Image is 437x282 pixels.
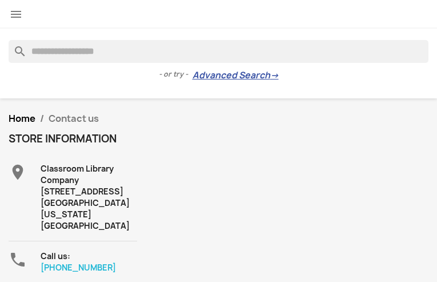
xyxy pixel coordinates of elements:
span: → [270,70,279,81]
h4: Store information [9,133,137,145]
span: - or try - [159,69,193,80]
div: Classroom Library Company [STREET_ADDRESS] [GEOGRAPHIC_DATA][US_STATE] [GEOGRAPHIC_DATA] [41,163,137,232]
i:  [9,251,27,269]
input: Search [9,40,428,63]
i: search [9,40,22,54]
a: Advanced Search→ [193,70,279,81]
a: [PHONE_NUMBER] [41,262,116,273]
i:  [9,163,27,181]
div: Call us: [41,251,137,273]
a: Home [9,112,35,125]
i:  [9,7,23,21]
span: Contact us [49,112,99,125]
